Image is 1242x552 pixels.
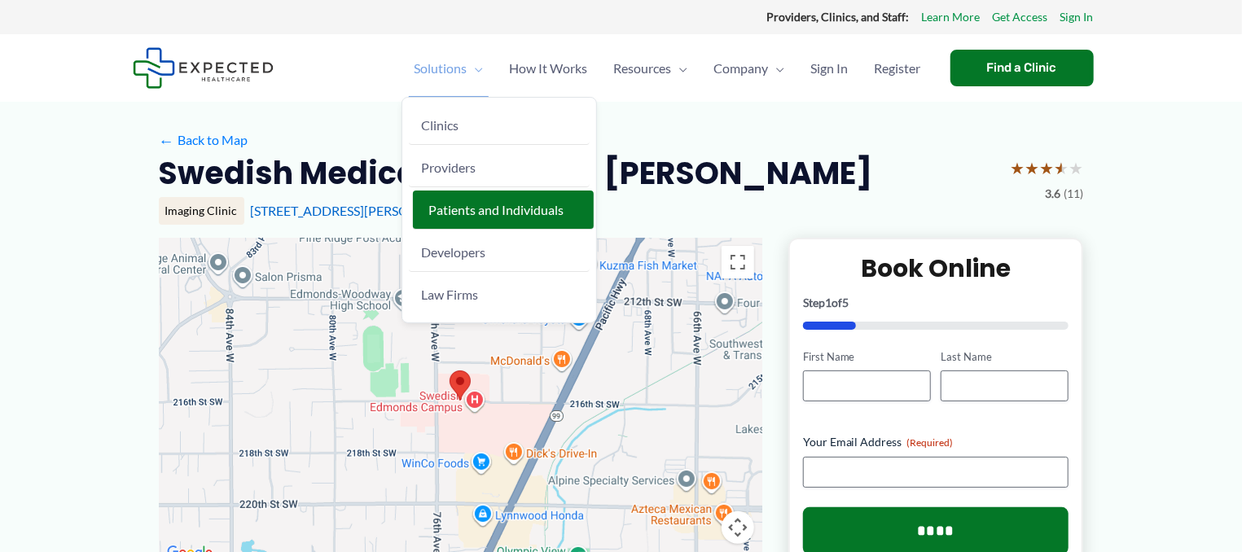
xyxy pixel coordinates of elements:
a: Clinics [409,106,590,145]
span: ← [159,133,174,148]
span: Patients and Individuals [429,202,564,217]
span: How It Works [510,40,588,97]
span: (Required) [907,436,954,449]
span: Solutions [415,40,467,97]
a: Get Access [993,7,1048,28]
a: How It Works [497,40,601,97]
div: Imaging Clinic [159,197,244,225]
span: ★ [1040,153,1055,183]
a: Developers [409,233,590,272]
span: ★ [1025,153,1040,183]
span: ★ [1011,153,1025,183]
span: 3.6 [1046,183,1061,204]
span: Sign In [811,40,849,97]
a: Law Firms [409,275,590,313]
a: ResourcesMenu Toggle [601,40,701,97]
a: Register [862,40,934,97]
label: Last Name [941,349,1069,365]
span: ★ [1055,153,1069,183]
span: (11) [1064,183,1084,204]
nav: Primary Site Navigation [402,40,934,97]
a: [STREET_ADDRESS][PERSON_NAME] [251,203,467,218]
a: Learn More [922,7,981,28]
span: Register [875,40,921,97]
a: Find a Clinic [950,50,1094,86]
a: CompanyMenu Toggle [701,40,798,97]
a: Sign In [798,40,862,97]
span: Menu Toggle [769,40,785,97]
h2: Book Online [803,252,1069,284]
img: Expected Healthcare Logo - side, dark font, small [133,47,274,89]
span: Developers [422,244,486,260]
span: Law Firms [422,287,479,302]
label: First Name [803,349,931,365]
strong: Providers, Clinics, and Staff: [767,10,910,24]
p: Step of [803,297,1069,309]
span: Company [714,40,769,97]
a: Patients and Individuals [413,191,594,230]
span: ★ [1069,153,1084,183]
span: Providers [422,160,476,175]
button: Map camera controls [722,511,754,544]
a: ←Back to Map [159,128,248,152]
a: SolutionsMenu Toggle [402,40,497,97]
span: Resources [614,40,672,97]
button: Toggle fullscreen view [722,246,754,278]
span: Menu Toggle [672,40,688,97]
h2: Swedish Medical Imaging – [PERSON_NAME] [159,153,873,193]
span: Menu Toggle [467,40,484,97]
label: Your Email Address [803,434,1069,450]
span: Clinics [422,117,459,133]
span: 1 [825,296,832,309]
a: Sign In [1060,7,1094,28]
span: 5 [842,296,849,309]
a: Providers [409,148,590,187]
